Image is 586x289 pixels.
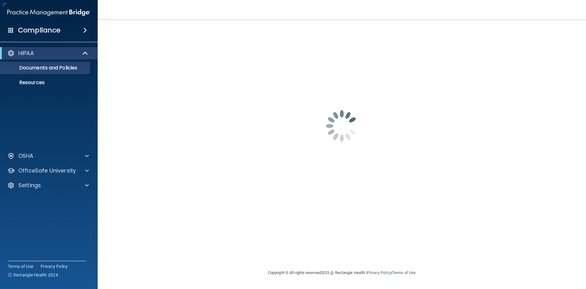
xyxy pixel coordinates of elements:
[8,272,58,278] span: Ⓒ Rectangle Health 2024
[7,167,89,174] a: OfficeSafe University
[7,152,89,160] a: OSHA
[18,182,41,189] p: Settings
[4,65,87,71] p: Documents and Policies
[367,270,391,275] a: Privacy Policy
[18,167,76,174] p: OfficeSafe University
[7,6,90,19] img: PMB logo
[18,26,60,35] h4: Compliance
[8,263,33,269] a: Terms of Use
[311,95,372,157] img: spinner.e123f6fc.gif
[7,50,89,57] a: HIPAA
[18,50,34,57] p: HIPAA
[392,270,416,275] a: Terms of Use
[18,152,34,160] p: OSHA
[230,263,453,283] div: Copyright © All rights reserved 2025 @ Rectangle Health | |
[41,263,68,269] a: Privacy Policy
[4,80,87,86] p: Resources
[480,246,579,270] iframe: Drift Widget Chat Controller
[7,182,89,189] a: Settings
